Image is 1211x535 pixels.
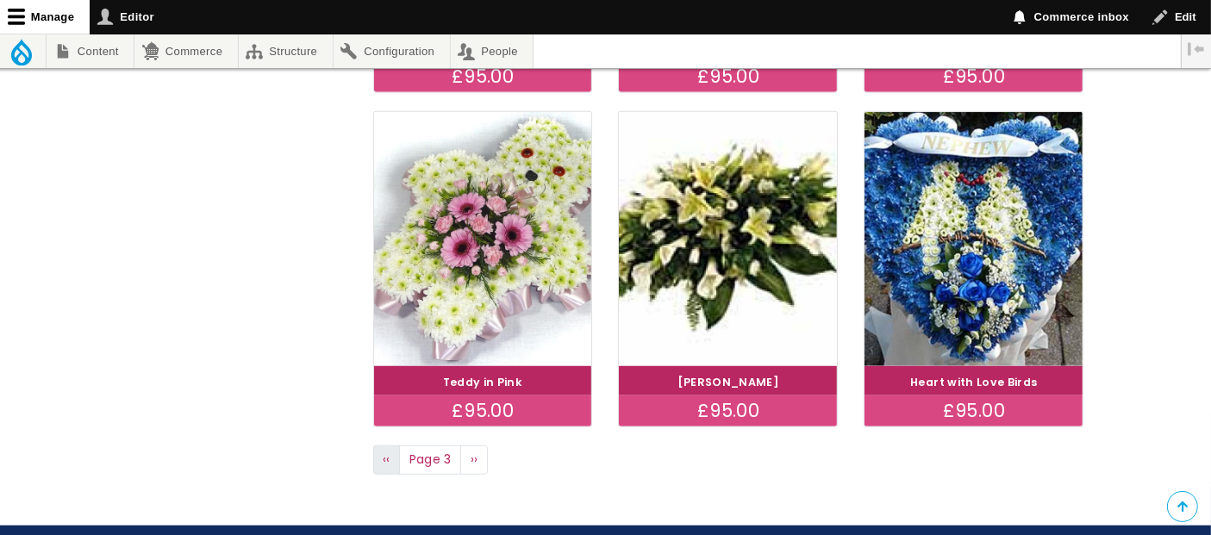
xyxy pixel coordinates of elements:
div: £95.00 [865,61,1083,92]
a: Heart with Love Birds [910,375,1037,389]
nav: Page navigation [373,445,1084,475]
a: People [451,34,534,68]
img: Teddy in Pink [374,112,592,366]
div: £95.00 [619,395,837,426]
a: Structure [239,34,333,68]
a: Configuration [334,34,450,68]
img: Lily Spray [619,112,837,366]
img: Heart with Love Birds [865,112,1083,366]
div: £95.00 [374,395,592,426]
a: Teddy in Pink [443,375,523,389]
div: £95.00 [374,61,592,92]
a: Commerce [134,34,237,68]
a: Content [47,34,134,68]
span: ›› [471,451,478,468]
span: ‹‹ [383,451,390,468]
button: Vertical orientation [1182,34,1211,64]
div: £95.00 [865,395,1083,426]
div: £95.00 [619,61,837,92]
span: Page 3 [399,445,461,475]
a: [PERSON_NAME] [677,375,780,389]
